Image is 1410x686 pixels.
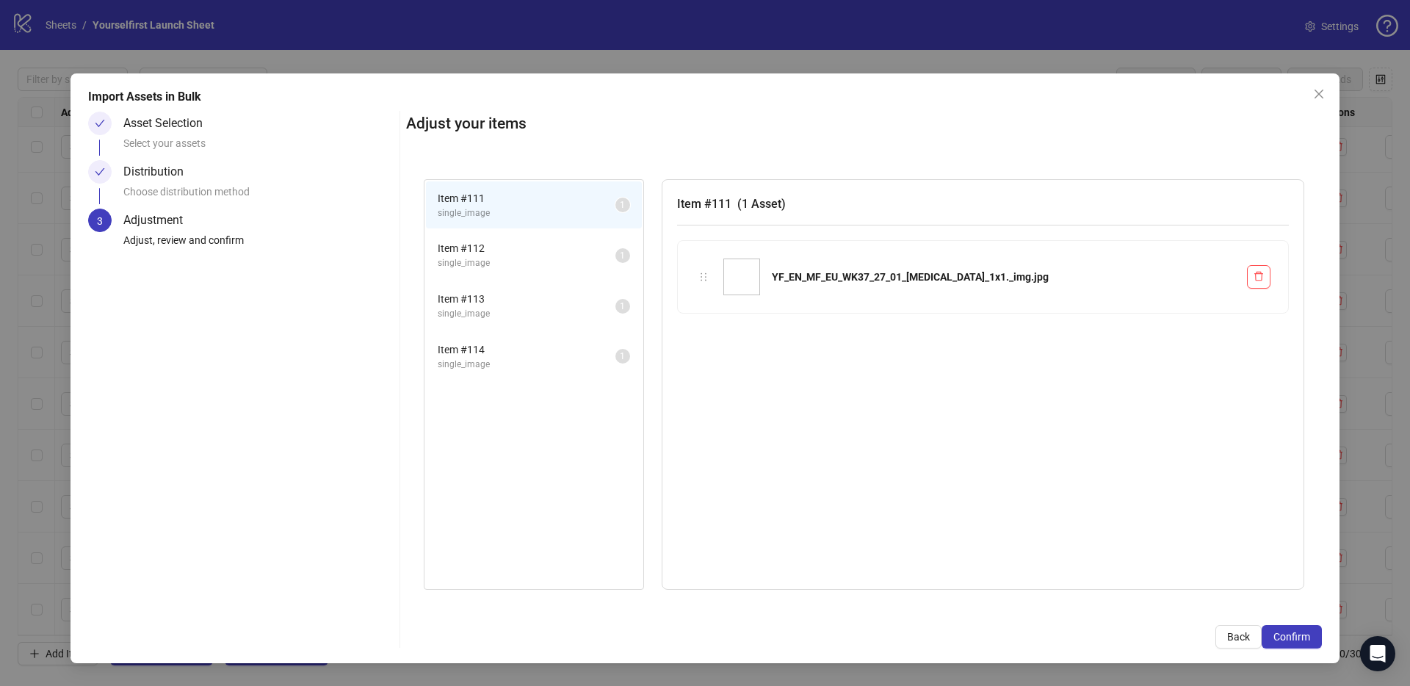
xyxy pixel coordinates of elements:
[772,269,1235,285] div: YF_EN_MF_EU_WK37_27_01_[MEDICAL_DATA]_1x1._img.jpg
[97,215,103,227] span: 3
[698,272,709,282] span: holder
[615,349,630,364] sup: 1
[438,256,615,270] span: single_image
[1215,625,1262,649] button: Back
[1360,636,1395,671] div: Open Intercom Messenger
[1247,265,1270,289] button: Delete
[615,198,630,212] sup: 1
[1273,631,1310,643] span: Confirm
[620,250,625,261] span: 1
[123,112,214,135] div: Asset Selection
[406,112,1322,136] h2: Adjust your items
[88,88,1322,106] div: Import Assets in Bulk
[438,190,615,206] span: Item # 111
[620,351,625,361] span: 1
[438,291,615,307] span: Item # 113
[123,209,195,232] div: Adjustment
[123,160,195,184] div: Distribution
[438,240,615,256] span: Item # 112
[123,135,394,160] div: Select your assets
[95,167,105,177] span: check
[438,307,615,321] span: single_image
[1307,82,1331,106] button: Close
[677,195,1289,213] h3: Item # 111
[1262,625,1322,649] button: Confirm
[723,259,760,295] img: YF_EN_MF_EU_WK37_27_01_Cortisol_1x1._img.jpg
[1227,631,1250,643] span: Back
[123,184,394,209] div: Choose distribution method
[123,232,394,257] div: Adjust, review and confirm
[620,200,625,210] span: 1
[95,118,105,129] span: check
[438,358,615,372] span: single_image
[438,206,615,220] span: single_image
[615,248,630,263] sup: 1
[615,299,630,314] sup: 1
[1313,88,1325,100] span: close
[737,197,786,211] span: ( 1 Asset )
[438,342,615,358] span: Item # 114
[695,269,712,285] div: holder
[1254,271,1264,281] span: delete
[620,301,625,311] span: 1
